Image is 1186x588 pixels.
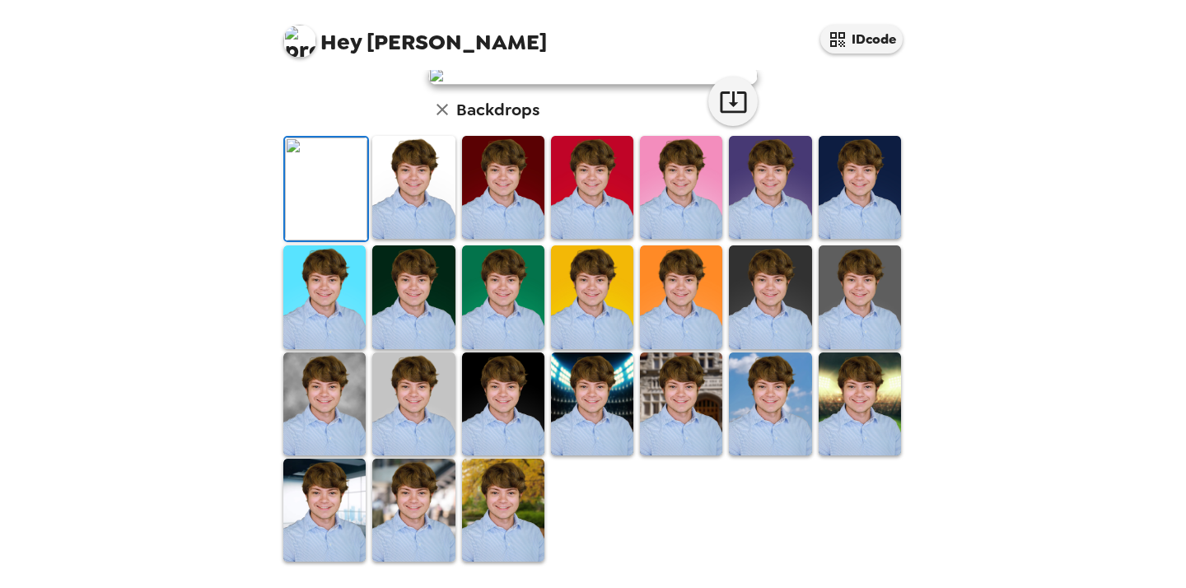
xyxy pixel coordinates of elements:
span: Hey [320,27,362,57]
span: [PERSON_NAME] [283,16,547,54]
img: profile pic [283,25,316,58]
h6: Backdrops [456,96,539,123]
img: Original [285,138,367,240]
img: user [428,67,758,85]
button: IDcode [820,25,903,54]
